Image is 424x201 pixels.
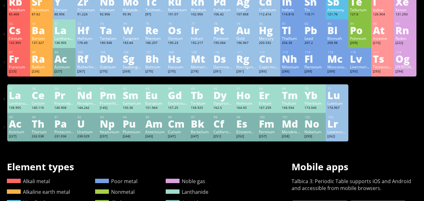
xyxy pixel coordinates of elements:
div: Lanthanum [9,101,28,106]
div: Lead [304,36,324,41]
div: 114 [305,50,324,54]
div: Gold [236,36,256,41]
div: Rhodium [191,7,210,12]
div: 183.84 [123,41,142,46]
div: 101.07 [168,12,187,17]
div: 91 [55,115,74,119]
div: 99 [237,115,256,119]
div: Th [32,119,51,129]
div: Platinum [213,36,233,41]
div: Actinium [54,64,74,69]
div: 61 [100,87,119,91]
div: 131.293 [395,12,415,17]
div: 97 [191,115,210,119]
div: 85.468 [9,12,28,17]
div: Dysprosium [213,101,233,106]
div: Mt [191,54,210,64]
div: 174.967 [327,106,347,111]
div: 200.592 [259,41,278,46]
div: [269] [123,69,142,74]
div: Ytterbium [304,101,324,106]
div: 207.2 [304,41,324,46]
div: 113 [282,50,301,54]
div: 62 [123,87,142,91]
div: 112.414 [259,12,278,17]
div: 208.98 [327,41,347,46]
div: Radon [395,36,415,41]
div: [293] [350,69,369,74]
div: 204.38 [282,41,301,46]
div: Nd [77,90,97,100]
div: 71 [328,87,347,91]
div: [209] [350,41,369,46]
div: Pr [54,90,74,100]
div: At [373,25,392,35]
div: 102.906 [191,12,210,17]
div: Copernicium [259,64,278,69]
div: Pb [304,25,324,35]
div: Sg [123,54,142,64]
div: [270] [145,69,165,74]
div: Astatine [373,36,392,41]
div: Xenon [395,7,415,12]
a: Alkaline earth metal [7,188,70,195]
div: 88.906 [54,12,74,17]
div: Ruthenium [168,7,187,12]
div: Eu [145,90,165,100]
div: Promethium [100,101,119,106]
div: 138.905 [9,106,28,111]
div: W [123,25,142,35]
div: Neptunium [100,129,119,134]
div: 167.259 [259,106,278,111]
div: 67 [237,87,256,91]
div: [210] [373,41,392,46]
div: 192.217 [191,41,210,46]
div: 72 [78,22,97,26]
div: 178.49 [77,41,97,46]
div: Holmium [236,101,256,106]
div: 94 [123,115,142,119]
div: Pa [54,119,74,129]
div: Polonium [350,36,369,41]
div: Os [168,25,187,35]
div: Livermorium [350,64,369,69]
div: [226] [32,69,51,74]
div: Protactinium [54,129,74,134]
div: 74 [123,22,142,26]
div: 76 [168,22,187,26]
div: 151.964 [145,106,165,111]
div: 127.6 [350,12,369,17]
div: 100 [259,115,278,119]
div: Moscovium [327,64,347,69]
div: [222] [395,41,415,46]
div: Tb [191,90,210,100]
a: Noble gas [166,178,205,185]
div: 80 [259,22,278,26]
div: 168.934 [282,106,301,111]
div: Rhenium [145,36,165,41]
div: Hassium [168,64,187,69]
div: Db [100,54,119,64]
div: No [304,119,324,129]
div: 60 [78,87,97,91]
div: Pm [100,90,119,100]
div: 75 [146,22,165,26]
div: Ba [32,25,51,35]
div: Nh [282,54,301,64]
div: Fr [9,54,28,64]
div: [270] [168,69,187,74]
div: Silver [236,7,256,12]
div: 109 [191,50,210,54]
div: Tungsten [123,36,142,41]
div: 102 [305,115,324,119]
div: 121.76 [327,12,347,17]
div: 57 [55,22,74,26]
div: Ce [32,90,51,100]
div: 81 [282,22,301,26]
div: Lr [327,119,347,129]
div: 93 [100,115,119,119]
div: Iodine [373,7,392,12]
div: Mc [327,54,347,64]
div: Ac [9,119,28,129]
div: 115 [328,50,347,54]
